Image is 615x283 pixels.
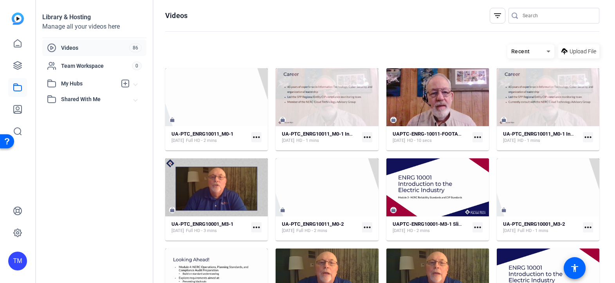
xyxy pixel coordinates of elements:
[129,44,142,52] span: 86
[282,221,344,227] strong: UA-PTC_ENRG10011_M0-2
[8,252,27,270] div: TM
[42,76,146,91] mat-expansion-panel-header: My Hubs
[518,228,548,234] span: Full HD - 1 mins
[251,132,262,142] mat-icon: more_horiz
[503,228,516,234] span: [DATE]
[407,228,430,234] span: HD - 2 mins
[171,221,248,234] a: UA-PTC_ENRG10001_M3-1[DATE]Full HD - 3 mins
[362,132,372,142] mat-icon: more_horiz
[132,62,142,70] span: 0
[518,138,540,144] span: HD - 1 mins
[61,44,129,52] span: Videos
[171,138,184,144] span: [DATE]
[503,221,580,234] a: UA-PTC_ENRG10001_M3-2[DATE]Full HD - 1 mins
[186,138,217,144] span: Full HD - 2 mins
[523,11,593,20] input: Search
[282,138,294,144] span: [DATE]
[511,48,530,54] span: Recent
[503,221,565,227] strong: UA-PTC_ENRG10001_M3-2
[493,11,502,20] mat-icon: filter_list
[61,80,117,88] span: My Hubs
[171,228,184,234] span: [DATE]
[171,131,233,137] strong: UA-PTC_ENRG10011_M0-1
[570,263,579,273] mat-icon: accessibility
[42,22,146,31] div: Manage all your videos here
[583,222,593,232] mat-icon: more_horiz
[171,131,248,144] a: UA-PTC_ENRG10011_M0-1[DATE]Full HD - 2 mins
[503,138,516,144] span: [DATE]
[282,131,359,144] a: UA-PTC_ENRG10011_M0-1 Intro New[DATE]HD - 1 mins
[296,138,319,144] span: HD - 1 mins
[570,47,596,56] span: Upload File
[42,13,146,22] div: Library & Hosting
[393,221,469,234] a: UAPTC-ENRG10001-M3-1 Slides[DATE]HD - 2 mins
[251,222,262,232] mat-icon: more_horiz
[42,91,146,107] mat-expansion-panel-header: Shared With Me
[186,228,217,234] span: Full HD - 3 mins
[61,62,132,70] span: Team Workspace
[558,44,599,58] button: Upload File
[12,13,24,25] img: blue-gradient.svg
[61,95,134,103] span: Shared With Me
[282,221,359,234] a: UA-PTC_ENRG10011_M0-2[DATE]Full HD - 2 mins
[393,228,405,234] span: [DATE]
[171,221,233,227] strong: UA-PTC_ENRG10001_M3-1
[473,222,483,232] mat-icon: more_horiz
[503,131,588,137] strong: UA-PTC_ENRG10011_M0-1 Intro New
[282,228,294,234] span: [DATE]
[503,131,580,144] a: UA-PTC_ENRG10011_M0-1 Intro New[DATE]HD - 1 mins
[362,222,372,232] mat-icon: more_horiz
[296,228,327,234] span: Full HD - 2 mins
[165,11,188,20] h1: Videos
[393,131,531,137] strong: UAPTC-ENRG-10011-FOOTAGE-M0-1-Instructor-Outro-Only-
[282,131,367,137] strong: UA-PTC_ENRG10011_M0-1 Intro New
[407,138,432,144] span: HD - 10 secs
[583,132,593,142] mat-icon: more_horiz
[473,132,483,142] mat-icon: more_horiz
[393,138,405,144] span: [DATE]
[393,131,469,144] a: UAPTC-ENRG-10011-FOOTAGE-M0-1-Instructor-Outro-Only-[DATE]HD - 10 secs
[393,221,467,227] strong: UAPTC-ENRG10001-M3-1 Slides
